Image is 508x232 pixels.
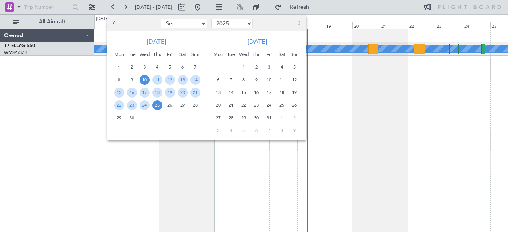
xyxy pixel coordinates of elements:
div: 16-9-2025 [125,86,138,99]
span: 14 [226,88,236,98]
div: 17-9-2025 [138,86,151,99]
div: 5-10-2025 [288,61,301,73]
div: 27-10-2025 [212,111,225,124]
div: 11-9-2025 [151,73,164,86]
div: 21-9-2025 [189,86,202,99]
span: 25 [277,100,287,110]
div: 2-10-2025 [250,61,263,73]
div: 4-10-2025 [275,61,288,73]
span: 13 [214,88,223,98]
span: 29 [114,113,124,123]
div: 2-11-2025 [288,111,301,124]
div: 23-9-2025 [125,99,138,111]
span: 12 [290,75,300,85]
div: 9-10-2025 [250,73,263,86]
div: 16-10-2025 [250,86,263,99]
span: 23 [252,100,262,110]
span: 1 [239,62,249,72]
span: 11 [152,75,162,85]
span: 24 [140,100,150,110]
div: 4-9-2025 [151,61,164,73]
div: 24-10-2025 [263,99,275,111]
div: 7-11-2025 [263,124,275,137]
span: 26 [165,100,175,110]
div: 1-9-2025 [113,61,125,73]
span: 8 [277,126,287,136]
div: 5-11-2025 [237,124,250,137]
div: 25-9-2025 [151,99,164,111]
div: 6-11-2025 [250,124,263,137]
div: 7-10-2025 [225,73,237,86]
span: 26 [290,100,300,110]
div: 15-9-2025 [113,86,125,99]
div: 5-9-2025 [164,61,176,73]
span: 3 [140,62,150,72]
span: 10 [264,75,274,85]
span: 17 [264,88,274,98]
div: Wed [138,48,151,61]
div: 9-9-2025 [125,73,138,86]
span: 9 [127,75,137,85]
div: 28-10-2025 [225,111,237,124]
div: Sat [176,48,189,61]
div: 27-9-2025 [176,99,189,111]
span: 21 [190,88,200,98]
span: 2 [127,62,137,72]
span: 7 [264,126,274,136]
span: 4 [152,62,162,72]
span: 11 [277,75,287,85]
div: 3-10-2025 [263,61,275,73]
div: 13-9-2025 [176,73,189,86]
div: 26-9-2025 [164,99,176,111]
span: 4 [277,62,287,72]
div: 8-11-2025 [275,124,288,137]
div: 18-9-2025 [151,86,164,99]
span: 28 [226,113,236,123]
div: 30-9-2025 [125,111,138,124]
div: 8-10-2025 [237,73,250,86]
div: Tue [125,48,138,61]
span: 3 [264,62,274,72]
div: 4-11-2025 [225,124,237,137]
span: 7 [226,75,236,85]
div: 28-9-2025 [189,99,202,111]
span: 29 [239,113,249,123]
span: 19 [165,88,175,98]
div: Tue [225,48,237,61]
span: 8 [239,75,249,85]
span: 18 [152,88,162,98]
div: 24-9-2025 [138,99,151,111]
span: 16 [252,88,262,98]
span: 25 [152,100,162,110]
div: 18-10-2025 [275,86,288,99]
div: 10-9-2025 [138,73,151,86]
div: 11-10-2025 [275,73,288,86]
div: 20-10-2025 [212,99,225,111]
div: 15-10-2025 [237,86,250,99]
span: 20 [214,100,223,110]
span: 24 [264,100,274,110]
button: Previous month [110,17,119,30]
div: 19-10-2025 [288,86,301,99]
div: 20-9-2025 [176,86,189,99]
div: Wed [237,48,250,61]
span: 19 [290,88,300,98]
div: 22-9-2025 [113,99,125,111]
span: 13 [178,75,188,85]
span: 1 [114,62,124,72]
span: 9 [290,126,300,136]
span: 6 [214,75,223,85]
div: 14-10-2025 [225,86,237,99]
div: 31-10-2025 [263,111,275,124]
div: 25-10-2025 [275,99,288,111]
div: 30-10-2025 [250,111,263,124]
span: 10 [140,75,150,85]
div: 9-11-2025 [288,124,301,137]
span: 5 [290,62,300,72]
button: Next month [294,17,303,30]
div: Mon [113,48,125,61]
div: 8-9-2025 [113,73,125,86]
div: Fri [263,48,275,61]
div: Thu [151,48,164,61]
div: 17-10-2025 [263,86,275,99]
